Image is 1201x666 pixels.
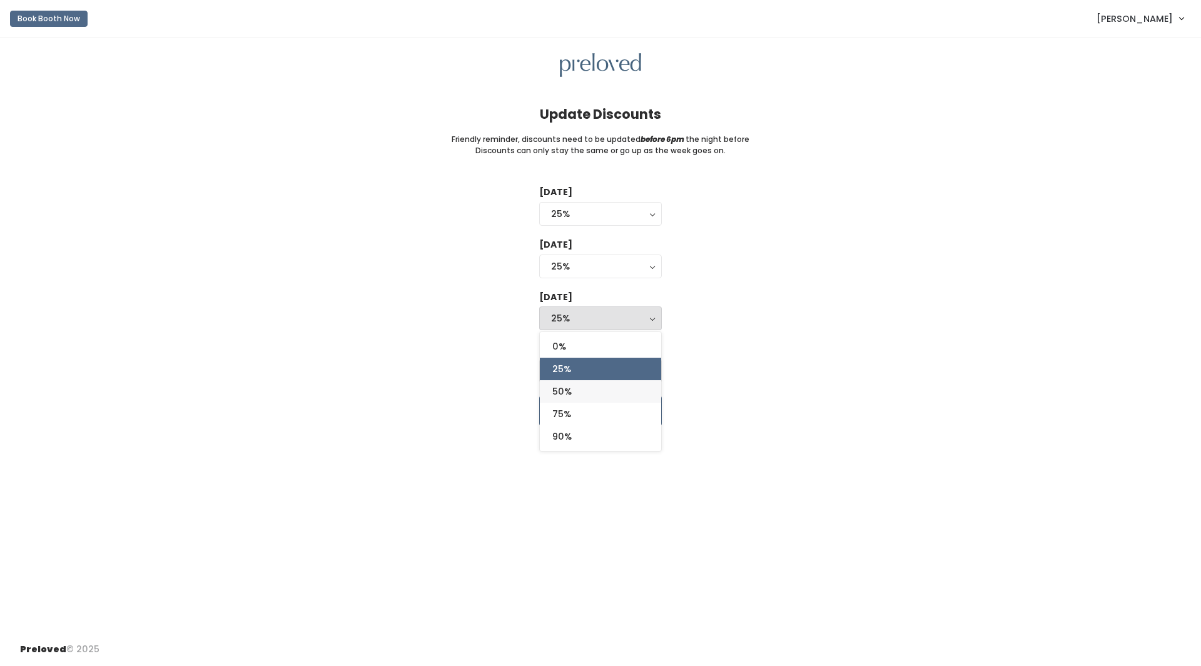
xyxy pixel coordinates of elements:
small: Friendly reminder, discounts need to be updated the night before [452,134,749,145]
label: [DATE] [539,186,572,199]
div: © 2025 [20,633,99,656]
button: 25% [539,255,662,278]
button: 25% [539,202,662,226]
span: 90% [552,430,572,443]
label: [DATE] [539,291,572,304]
span: 50% [552,385,572,398]
i: before 6pm [641,134,684,144]
span: 75% [552,407,571,421]
button: Book Booth Now [10,11,88,27]
span: 0% [552,340,566,353]
span: Preloved [20,643,66,655]
h4: Update Discounts [540,107,661,121]
div: 25% [551,311,650,325]
a: Book Booth Now [10,5,88,33]
button: 25% [539,306,662,330]
span: 25% [552,362,571,376]
div: 25% [551,207,650,221]
img: preloved logo [560,53,641,78]
span: [PERSON_NAME] [1097,12,1173,26]
label: [DATE] [539,238,572,251]
small: Discounts can only stay the same or go up as the week goes on. [475,145,726,156]
a: [PERSON_NAME] [1084,5,1196,32]
div: 25% [551,260,650,273]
